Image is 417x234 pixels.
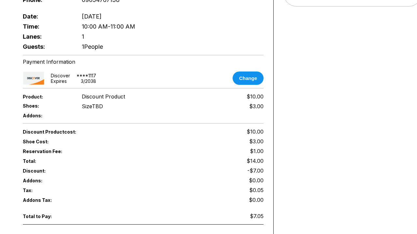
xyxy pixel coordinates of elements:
span: Reservation Fee: [23,149,143,154]
span: Discount: [23,168,143,174]
div: Payment Information [23,58,264,65]
span: $0.00 [249,197,264,203]
span: Addons: [23,113,71,118]
span: Total to Pay: [23,214,71,219]
span: $0.00 [249,177,264,184]
span: Addons Tax: [23,197,71,203]
span: 1 People [82,43,103,50]
span: Shoe Cost: [23,139,71,144]
img: card [23,71,44,85]
span: -$7.00 [247,167,264,174]
div: 3 / 2038 [81,78,96,84]
span: $0.05 [249,187,264,193]
span: Tax: [23,188,71,193]
span: [DATE] [82,13,102,20]
span: Discount Product [82,93,125,100]
span: Total: [23,158,143,164]
span: $7.05 [250,213,264,219]
span: Addons: [23,178,71,183]
div: Size TBD [82,103,103,110]
span: Time: [23,23,71,30]
span: $10.00 [247,93,264,100]
span: 1 [82,33,84,40]
span: $10.00 [247,128,264,135]
span: Guests: [23,43,71,50]
span: Discount Product cost: [23,129,143,135]
div: $3.00 [249,103,264,110]
span: Product: [23,94,71,99]
button: Change [233,71,264,85]
div: Expires [51,78,67,84]
span: Date: [23,13,71,20]
span: Shoes: [23,103,71,109]
span: Lanes: [23,33,71,40]
span: $3.00 [249,138,264,145]
span: 10:00 AM - 11:00 AM [82,23,135,30]
div: discover [51,73,70,78]
span: $1.00 [250,148,264,154]
span: $14.00 [247,158,264,164]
